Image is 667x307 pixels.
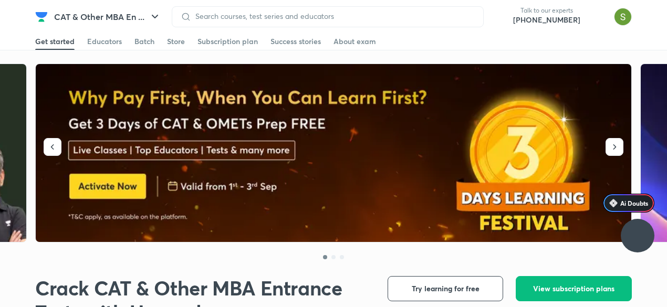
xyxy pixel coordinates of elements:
img: Samridhi Vij [614,8,632,26]
img: avatar [589,8,606,25]
img: Company Logo [35,10,48,23]
a: About exam [333,33,376,50]
button: View subscription plans [516,276,632,301]
div: Subscription plan [197,36,258,47]
a: Educators [87,33,122,50]
span: View subscription plans [533,283,614,294]
a: Get started [35,33,75,50]
span: Ai Doubts [620,199,648,207]
img: Icon [609,199,618,207]
span: Try learning for free [412,283,480,294]
div: About exam [333,36,376,47]
div: Get started [35,36,75,47]
div: Success stories [270,36,321,47]
a: Store [167,33,185,50]
p: Talk to our experts [513,6,580,15]
input: Search courses, test series and educators [191,12,475,20]
a: Batch [134,33,154,50]
a: Ai Doubts [603,194,654,213]
a: [PHONE_NUMBER] [513,15,580,25]
a: Subscription plan [197,33,258,50]
div: Educators [87,36,122,47]
a: Success stories [270,33,321,50]
img: ttu [631,229,644,242]
button: Try learning for free [388,276,503,301]
button: CAT & Other MBA En ... [48,6,168,27]
img: call-us [492,6,513,27]
div: Batch [134,36,154,47]
div: Store [167,36,185,47]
